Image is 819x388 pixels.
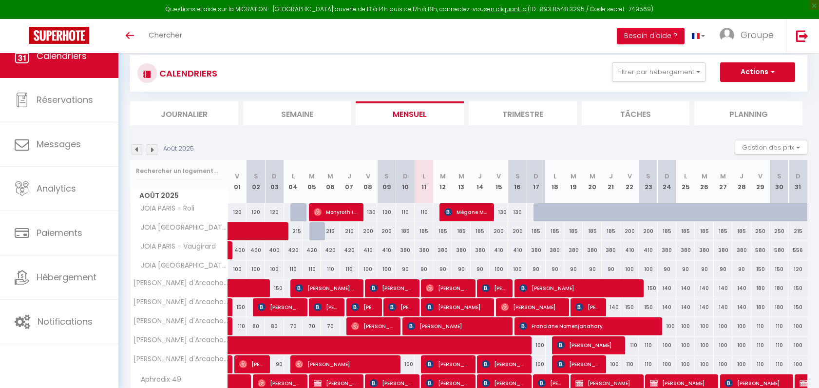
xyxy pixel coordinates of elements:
span: [PERSON_NAME] d'Arcachon - LE ROOF 268 [132,279,229,287]
th: 01 [228,160,247,203]
th: 28 [732,160,751,203]
th: 31 [788,160,807,203]
span: [PERSON_NAME] [314,298,339,316]
th: 09 [377,160,396,203]
div: 80 [265,317,284,335]
th: 05 [303,160,321,203]
div: 100 [527,355,545,373]
div: 100 [247,260,265,278]
div: 100 [396,355,415,373]
div: 120 [788,260,807,278]
div: 180 [751,298,770,316]
span: [PERSON_NAME] [482,355,526,373]
div: 110 [751,355,770,373]
div: 400 [228,241,247,259]
abbr: M [571,172,576,181]
div: 140 [602,298,620,316]
abbr: V [496,172,501,181]
div: 100 [602,355,620,373]
div: 100 [377,260,396,278]
div: 140 [658,279,676,297]
div: 410 [490,241,508,259]
abbr: J [347,172,351,181]
span: Franciane Nomenjanahary [519,317,659,335]
th: 12 [433,160,452,203]
div: 100 [714,317,732,335]
abbr: V [235,172,239,181]
div: 70 [284,317,303,335]
button: Filtrer par hébergement [612,62,705,82]
div: 120 [265,203,284,221]
div: 150 [788,279,807,297]
span: [PERSON_NAME] d'Arcachon - LE ROOF 269 [132,298,229,306]
div: 200 [377,222,396,240]
div: 150 [788,298,807,316]
span: Réservations [37,94,93,106]
div: 100 [714,355,732,373]
span: [PERSON_NAME] morineau [295,279,359,297]
span: Paiements [37,227,82,239]
div: 90 [265,355,284,373]
abbr: L [553,172,556,181]
div: 380 [415,241,433,259]
span: Calendriers [37,50,87,62]
div: 380 [471,241,489,259]
div: 140 [714,279,732,297]
div: 185 [695,222,713,240]
div: 410 [508,241,527,259]
div: 100 [620,260,639,278]
th: 23 [639,160,657,203]
div: 100 [265,260,284,278]
div: 100 [788,317,807,335]
div: 100 [676,317,695,335]
abbr: J [740,172,743,181]
th: 14 [471,160,489,203]
div: 200 [359,222,377,240]
div: 410 [359,241,377,259]
abbr: M [309,172,315,181]
div: 110 [751,336,770,354]
div: 185 [676,222,695,240]
img: ... [720,28,734,42]
span: [PERSON_NAME] [351,317,396,335]
div: 100 [676,336,695,354]
li: Semaine [243,101,351,125]
div: 110 [751,317,770,335]
div: 90 [546,260,564,278]
th: 03 [265,160,284,203]
div: 90 [695,260,713,278]
li: Tâches [582,101,690,125]
div: 90 [676,260,695,278]
img: Super Booking [29,27,89,44]
abbr: V [758,172,762,181]
div: 110 [284,260,303,278]
div: 185 [658,222,676,240]
p: Août 2025 [163,144,194,154]
th: 02 [247,160,265,203]
span: Hébergement [37,271,96,283]
span: Monyroth Iet [314,203,358,221]
li: Mensuel [356,101,464,125]
div: 110 [415,203,433,221]
span: Messages [37,138,81,150]
div: 130 [508,203,527,221]
abbr: M [590,172,595,181]
div: 100 [788,336,807,354]
a: Chercher [141,19,190,53]
th: 07 [340,160,359,203]
div: 90 [714,260,732,278]
abbr: V [366,172,370,181]
div: 380 [546,241,564,259]
div: 200 [508,222,527,240]
span: [PERSON_NAME] [557,336,620,354]
div: 185 [471,222,489,240]
div: 110 [228,317,247,335]
th: 26 [695,160,713,203]
div: 185 [433,222,452,240]
span: [PERSON_NAME] d'Arcachon- NOTRO 209 [132,317,229,325]
span: [PERSON_NAME] [426,279,470,297]
span: [PERSON_NAME] [407,317,509,335]
div: 100 [658,355,676,373]
div: 210 [340,222,359,240]
div: 130 [359,203,377,221]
